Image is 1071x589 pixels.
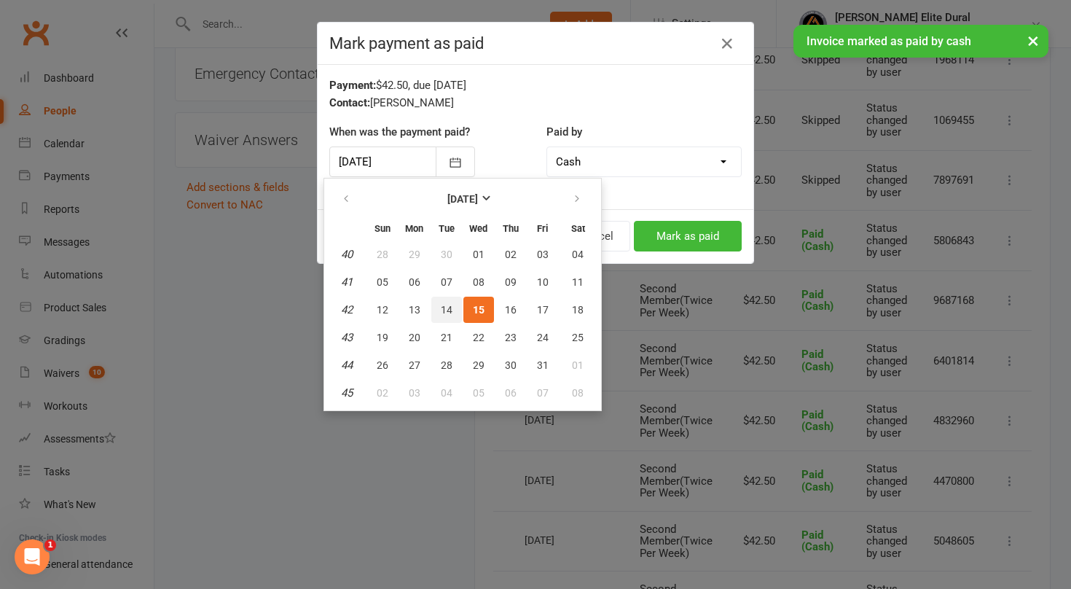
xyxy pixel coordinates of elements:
span: 10 [537,276,549,288]
button: 02 [495,241,526,268]
button: 23 [495,324,526,351]
span: 02 [505,249,517,260]
span: 14 [441,304,452,316]
label: Paid by [546,123,582,141]
span: 18 [572,304,584,316]
span: 07 [441,276,452,288]
span: 28 [377,249,388,260]
button: 15 [463,297,494,323]
span: 28 [441,359,452,371]
label: When was the payment paid? [329,123,470,141]
small: Wednesday [469,223,487,234]
button: 22 [463,324,494,351]
small: Monday [405,223,423,234]
button: 29 [463,352,494,378]
button: × [1020,25,1046,56]
span: 30 [441,249,452,260]
span: 11 [572,276,584,288]
em: 41 [341,276,353,289]
button: 01 [560,352,597,378]
strong: Contact: [329,96,370,109]
button: 02 [367,380,398,406]
span: 30 [505,359,517,371]
span: 04 [572,249,584,260]
em: 43 [341,331,353,344]
small: Saturday [571,223,585,234]
button: 14 [431,297,462,323]
em: 42 [341,303,353,316]
button: 03 [527,241,558,268]
button: 04 [431,380,462,406]
span: 06 [505,387,517,399]
span: 03 [409,387,420,399]
span: 05 [377,276,388,288]
span: 16 [505,304,517,316]
span: 20 [409,332,420,343]
button: 12 [367,297,398,323]
button: 01 [463,241,494,268]
em: 44 [341,359,353,372]
span: 01 [473,249,484,260]
span: 02 [377,387,388,399]
span: 29 [409,249,420,260]
button: 30 [431,241,462,268]
span: 22 [473,332,484,343]
button: 05 [367,269,398,295]
button: 08 [463,269,494,295]
button: 28 [367,241,398,268]
small: Friday [537,223,548,234]
button: 08 [560,380,597,406]
button: 07 [527,380,558,406]
span: 07 [537,387,549,399]
button: 30 [495,352,526,378]
span: 24 [537,332,549,343]
button: 07 [431,269,462,295]
button: 17 [527,297,558,323]
button: 11 [560,269,597,295]
span: 05 [473,387,484,399]
em: 45 [341,386,353,399]
span: 26 [377,359,388,371]
button: 24 [527,324,558,351]
span: 29 [473,359,484,371]
button: 13 [399,297,430,323]
div: $42.50, due [DATE] [329,77,742,94]
button: 19 [367,324,398,351]
span: 08 [572,387,584,399]
span: 15 [473,304,484,316]
button: 25 [560,324,597,351]
button: 16 [495,297,526,323]
span: 31 [537,359,549,371]
span: 04 [441,387,452,399]
span: 12 [377,304,388,316]
button: 26 [367,352,398,378]
span: 19 [377,332,388,343]
iframe: Intercom live chat [15,539,50,574]
button: 06 [495,380,526,406]
span: 27 [409,359,420,371]
small: Thursday [503,223,519,234]
button: 18 [560,297,597,323]
span: 17 [537,304,549,316]
small: Tuesday [439,223,455,234]
strong: Payment: [329,79,376,92]
span: 13 [409,304,420,316]
button: 06 [399,269,430,295]
span: 09 [505,276,517,288]
span: 25 [572,332,584,343]
small: Sunday [374,223,391,234]
button: 04 [560,241,597,268]
span: 01 [572,359,584,371]
button: 20 [399,324,430,351]
span: 03 [537,249,549,260]
div: [PERSON_NAME] [329,94,742,112]
button: 28 [431,352,462,378]
span: 08 [473,276,484,288]
div: Invoice marked as paid by cash [793,25,1048,58]
strong: [DATE] [447,193,478,205]
button: 10 [527,269,558,295]
button: 09 [495,269,526,295]
button: 27 [399,352,430,378]
span: 1 [44,539,56,551]
button: 29 [399,241,430,268]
